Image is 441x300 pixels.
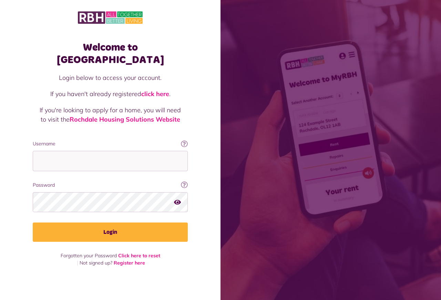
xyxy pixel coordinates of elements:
a: Register here [114,260,145,266]
p: If you're looking to apply for a home, you will need to visit the [40,105,181,124]
label: Password [33,182,188,189]
span: Forgotten your Password [61,252,117,259]
p: If you haven't already registered . [40,89,181,99]
a: click here [141,90,169,98]
button: Login [33,223,188,242]
span: Not signed up? [80,260,112,266]
a: Rochdale Housing Solutions Website [70,115,180,123]
label: Username [33,140,188,147]
h1: Welcome to [GEOGRAPHIC_DATA] [33,41,188,66]
p: Login below to access your account. [40,73,181,82]
img: MyRBH [78,10,143,25]
a: Click here to reset [118,252,160,259]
